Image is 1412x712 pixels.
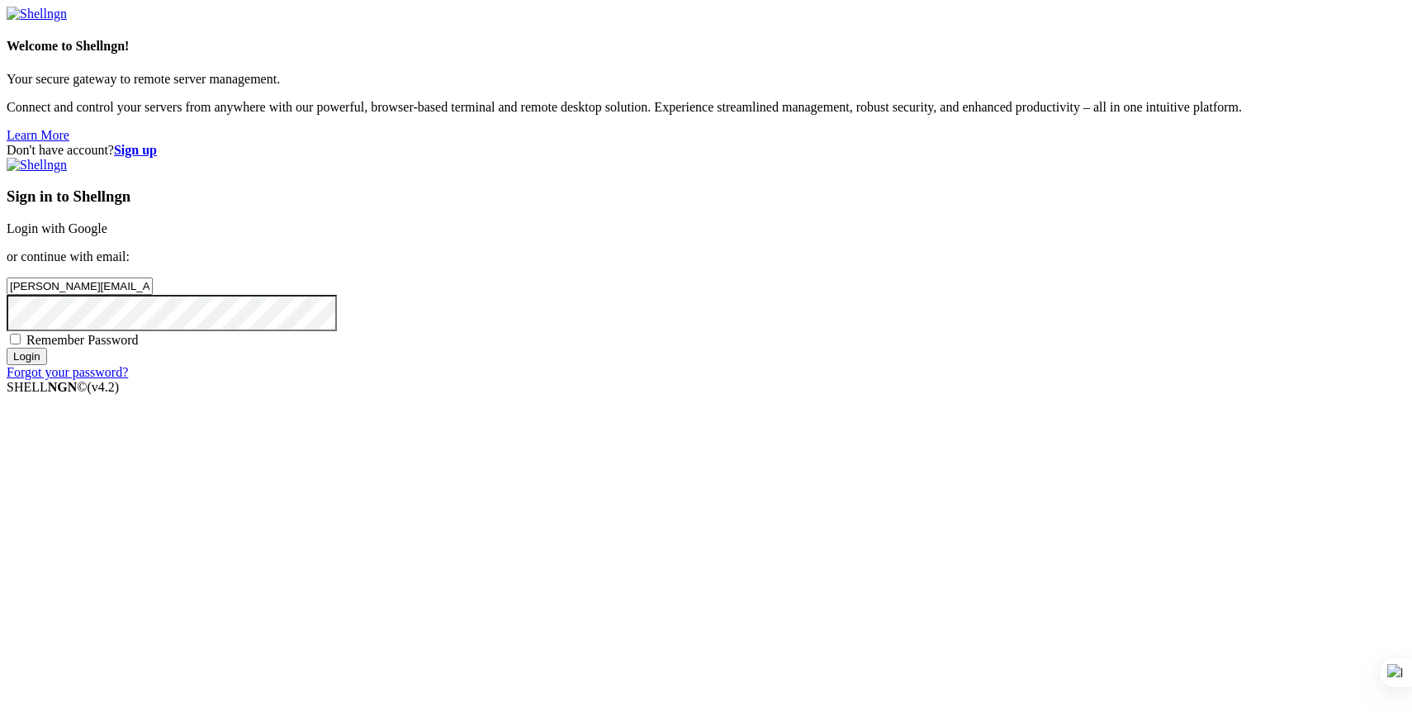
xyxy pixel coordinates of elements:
span: Remember Password [26,333,139,347]
p: or continue with email: [7,249,1405,264]
span: SHELL © [7,380,119,394]
b: NGN [48,380,78,394]
span: 4.2.0 [88,380,120,394]
a: Login with Google [7,221,107,235]
a: Forgot your password? [7,365,128,379]
h4: Welcome to Shellngn! [7,39,1405,54]
input: Remember Password [10,334,21,344]
input: Email address [7,278,153,295]
img: Shellngn [7,158,67,173]
div: Don't have account? [7,143,1405,158]
p: Connect and control your servers from anywhere with our powerful, browser-based terminal and remo... [7,100,1405,115]
h3: Sign in to Shellngn [7,187,1405,206]
input: Login [7,348,47,365]
a: Sign up [114,143,157,157]
a: Learn More [7,128,69,142]
p: Your secure gateway to remote server management. [7,72,1405,87]
img: Shellngn [7,7,67,21]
